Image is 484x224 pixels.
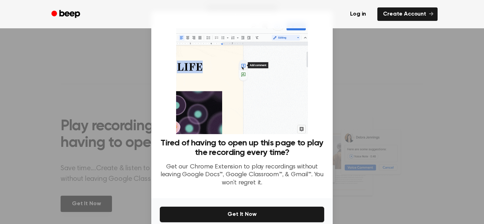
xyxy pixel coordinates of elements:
img: Beep extension in action [176,20,308,134]
a: Log in [343,6,373,22]
a: Create Account [377,7,438,21]
p: Get our Chrome Extension to play recordings without leaving Google Docs™, Google Classroom™, & Gm... [160,163,324,187]
a: Beep [46,7,86,21]
h3: Tired of having to open up this page to play the recording every time? [160,138,324,157]
button: Get It Now [160,207,324,222]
